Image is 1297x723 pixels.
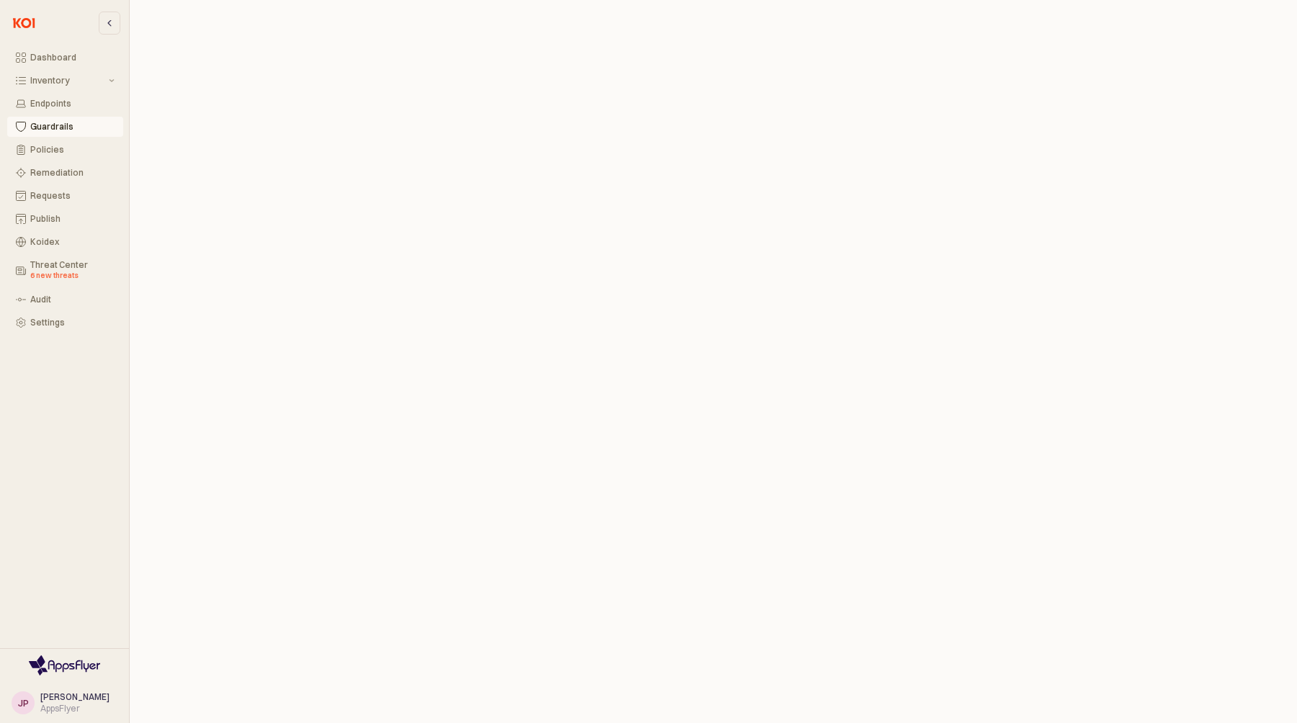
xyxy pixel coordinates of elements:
div: Dashboard [30,53,115,63]
button: Threat Center [7,255,123,287]
div: Inventory [30,76,106,86]
div: 6 new threats [30,270,115,282]
div: JP [18,696,29,710]
button: Publish [7,209,123,229]
button: Koidex [7,232,123,252]
div: Guardrails [30,122,115,132]
span: [PERSON_NAME] [40,691,110,702]
button: Inventory [7,71,123,91]
button: JP [12,691,35,714]
div: Audit [30,295,115,305]
button: Dashboard [7,48,123,68]
button: Guardrails [7,117,123,137]
div: Requests [30,191,115,201]
button: Policies [7,140,123,160]
button: Endpoints [7,94,123,114]
button: Remediation [7,163,123,183]
div: Koidex [30,237,115,247]
div: Endpoints [30,99,115,109]
div: AppsFlyer [40,703,110,714]
div: Remediation [30,168,115,178]
button: Requests [7,186,123,206]
button: Audit [7,289,123,310]
div: Threat Center [30,260,115,282]
div: Publish [30,214,115,224]
button: Settings [7,313,123,333]
div: Policies [30,145,115,155]
div: Settings [30,318,115,328]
